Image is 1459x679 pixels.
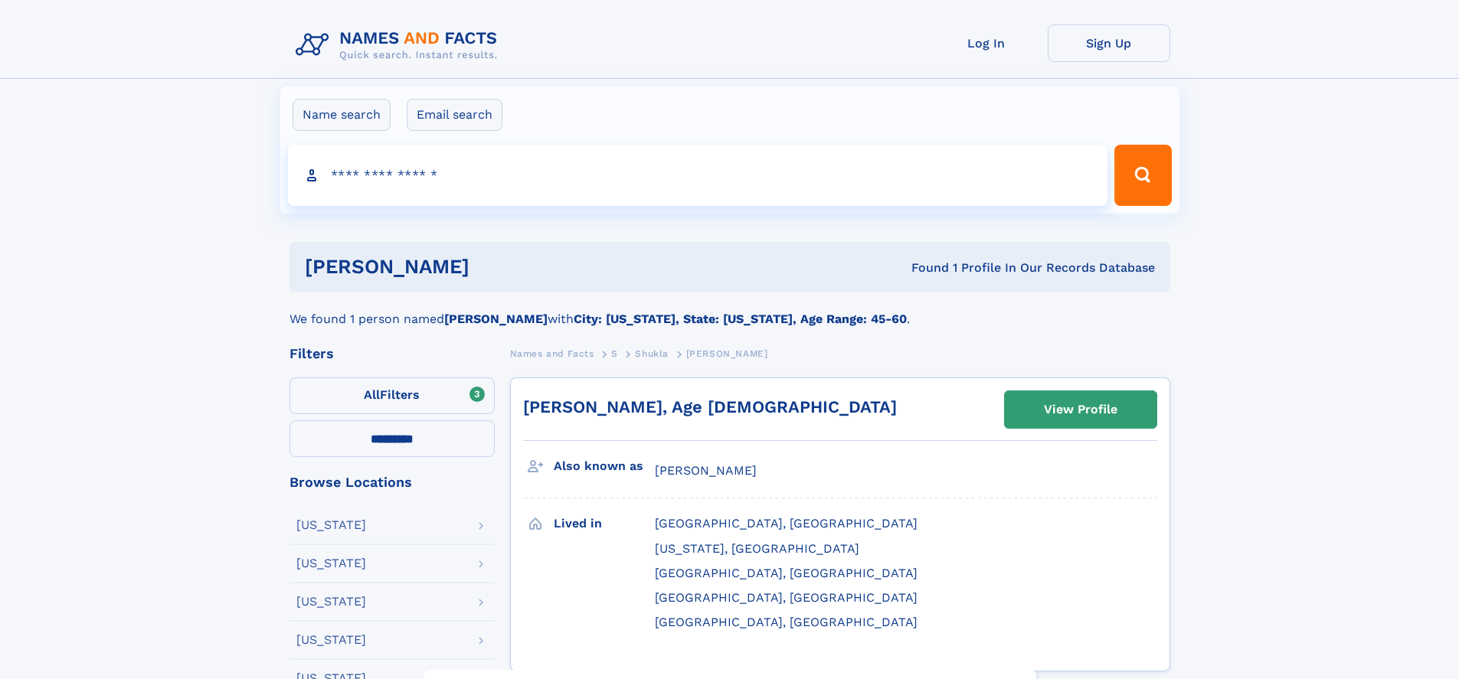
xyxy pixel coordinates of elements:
[1005,391,1156,428] a: View Profile
[925,24,1048,62] a: Log In
[293,99,391,131] label: Name search
[296,596,366,608] div: [US_STATE]
[655,463,757,478] span: [PERSON_NAME]
[611,344,618,363] a: S
[444,312,548,326] b: [PERSON_NAME]
[290,292,1170,328] div: We found 1 person named with .
[655,615,918,629] span: [GEOGRAPHIC_DATA], [GEOGRAPHIC_DATA]
[635,344,669,363] a: Shukla
[290,347,495,361] div: Filters
[296,557,366,570] div: [US_STATE]
[655,516,918,530] span: [GEOGRAPHIC_DATA], [GEOGRAPHIC_DATA]
[296,519,366,531] div: [US_STATE]
[574,312,907,326] b: City: [US_STATE], State: [US_STATE], Age Range: 45-60
[1044,392,1117,427] div: View Profile
[290,475,495,489] div: Browse Locations
[554,453,655,479] h3: Also known as
[523,397,897,416] a: [PERSON_NAME], Age [DEMOGRAPHIC_DATA]
[690,260,1155,276] div: Found 1 Profile In Our Records Database
[364,387,380,402] span: All
[510,344,594,363] a: Names and Facts
[655,566,918,580] span: [GEOGRAPHIC_DATA], [GEOGRAPHIC_DATA]
[290,377,495,414] label: Filters
[635,348,669,359] span: Shukla
[611,348,618,359] span: S
[1114,145,1171,206] button: Search Button
[655,541,859,556] span: [US_STATE], [GEOGRAPHIC_DATA]
[288,145,1108,206] input: search input
[296,634,366,646] div: [US_STATE]
[407,99,502,131] label: Email search
[1048,24,1170,62] a: Sign Up
[686,348,768,359] span: [PERSON_NAME]
[305,257,691,276] h1: [PERSON_NAME]
[290,24,510,66] img: Logo Names and Facts
[655,590,918,605] span: [GEOGRAPHIC_DATA], [GEOGRAPHIC_DATA]
[554,511,655,537] h3: Lived in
